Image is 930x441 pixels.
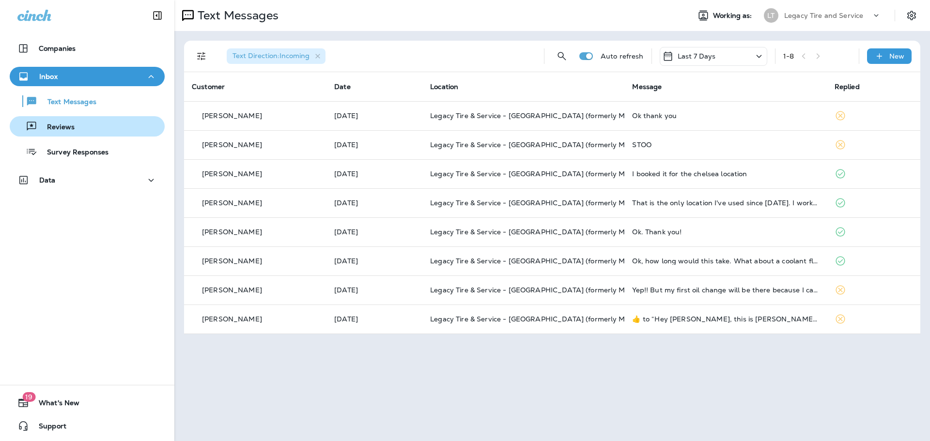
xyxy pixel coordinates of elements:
div: That is the only location I've used since 2008. I worked across the street from your building for... [632,199,819,207]
p: Last 7 Days [678,52,716,60]
p: Inbox [39,73,58,80]
span: Legacy Tire & Service - [GEOGRAPHIC_DATA] (formerly Magic City Tire & Service) [430,315,703,323]
button: Companies [10,39,165,58]
span: Support [29,422,66,434]
span: Replied [835,82,860,91]
div: I booked it for the chelsea location [632,170,819,178]
p: Reviews [37,123,75,132]
span: Legacy Tire & Service - [GEOGRAPHIC_DATA] (formerly Magic City Tire & Service) [430,169,703,178]
p: [PERSON_NAME] [202,286,262,294]
span: Legacy Tire & Service - [GEOGRAPHIC_DATA] (formerly Magic City Tire & Service) [430,111,703,120]
p: Oct 9, 2025 01:40 PM [334,170,415,178]
div: Text Direction:Incoming [227,48,325,64]
div: Yep!! But my first oil change will be there because I can hug the owner❤️❤️ [632,286,819,294]
button: Survey Responses [10,141,165,162]
p: Auto refresh [601,52,644,60]
span: Location [430,82,458,91]
button: Collapse Sidebar [144,6,171,25]
button: Reviews [10,116,165,137]
p: Oct 9, 2025 11:30 AM [334,228,415,236]
button: Filters [192,46,211,66]
p: Text Messages [38,98,96,107]
span: Text Direction : Incoming [232,51,310,60]
span: Legacy Tire & Service - [GEOGRAPHIC_DATA] (formerly Magic City Tire & Service) [430,228,703,236]
p: Oct 9, 2025 04:06 PM [334,141,415,149]
div: Ok thank you [632,112,819,120]
button: Settings [903,7,920,24]
span: Legacy Tire & Service - [GEOGRAPHIC_DATA] (formerly Magic City Tire & Service) [430,286,703,294]
div: ​👍​ to “ Hey Curtis, this is Brandon from Legacy Tire & Service - Birmingham (formerly Magic City... [632,315,819,323]
p: Survey Responses [37,148,108,157]
button: Support [10,416,165,436]
button: Search Messages [552,46,572,66]
p: Text Messages [194,8,279,23]
div: STOO [632,141,819,149]
p: Oct 9, 2025 10:46 AM [334,257,415,265]
div: Ok, how long would this take. What about a coolant flush? Any other maintenance needed at 55k miles [632,257,819,265]
p: [PERSON_NAME] [202,228,262,236]
span: Legacy Tire & Service - [GEOGRAPHIC_DATA] (formerly Magic City Tire & Service) [430,198,703,207]
div: LT [764,8,778,23]
p: Oct 9, 2025 10:22 AM [334,315,415,323]
button: Text Messages [10,91,165,111]
p: Oct 9, 2025 12:15 PM [334,199,415,207]
span: Legacy Tire & Service - [GEOGRAPHIC_DATA] (formerly Magic City Tire & Service) [430,257,703,265]
button: Data [10,170,165,190]
p: [PERSON_NAME] [202,315,262,323]
p: [PERSON_NAME] [202,112,262,120]
span: What's New [29,399,79,411]
p: Data [39,176,56,184]
button: 19What's New [10,393,165,412]
div: 1 - 8 [783,52,794,60]
p: [PERSON_NAME] [202,257,262,265]
span: Customer [192,82,225,91]
div: Ok. Thank you! [632,228,819,236]
span: 19 [22,392,35,402]
span: Working as: [713,12,754,20]
span: Legacy Tire & Service - [GEOGRAPHIC_DATA] (formerly Magic City Tire & Service) [430,140,703,149]
button: Inbox [10,67,165,86]
p: New [889,52,904,60]
p: [PERSON_NAME] [202,170,262,178]
span: Date [334,82,351,91]
p: Oct 9, 2025 10:31 AM [334,286,415,294]
span: Message [632,82,662,91]
p: Oct 10, 2025 08:59 AM [334,112,415,120]
p: [PERSON_NAME] [202,141,262,149]
p: [PERSON_NAME] [202,199,262,207]
p: Companies [39,45,76,52]
p: Legacy Tire and Service [784,12,863,19]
